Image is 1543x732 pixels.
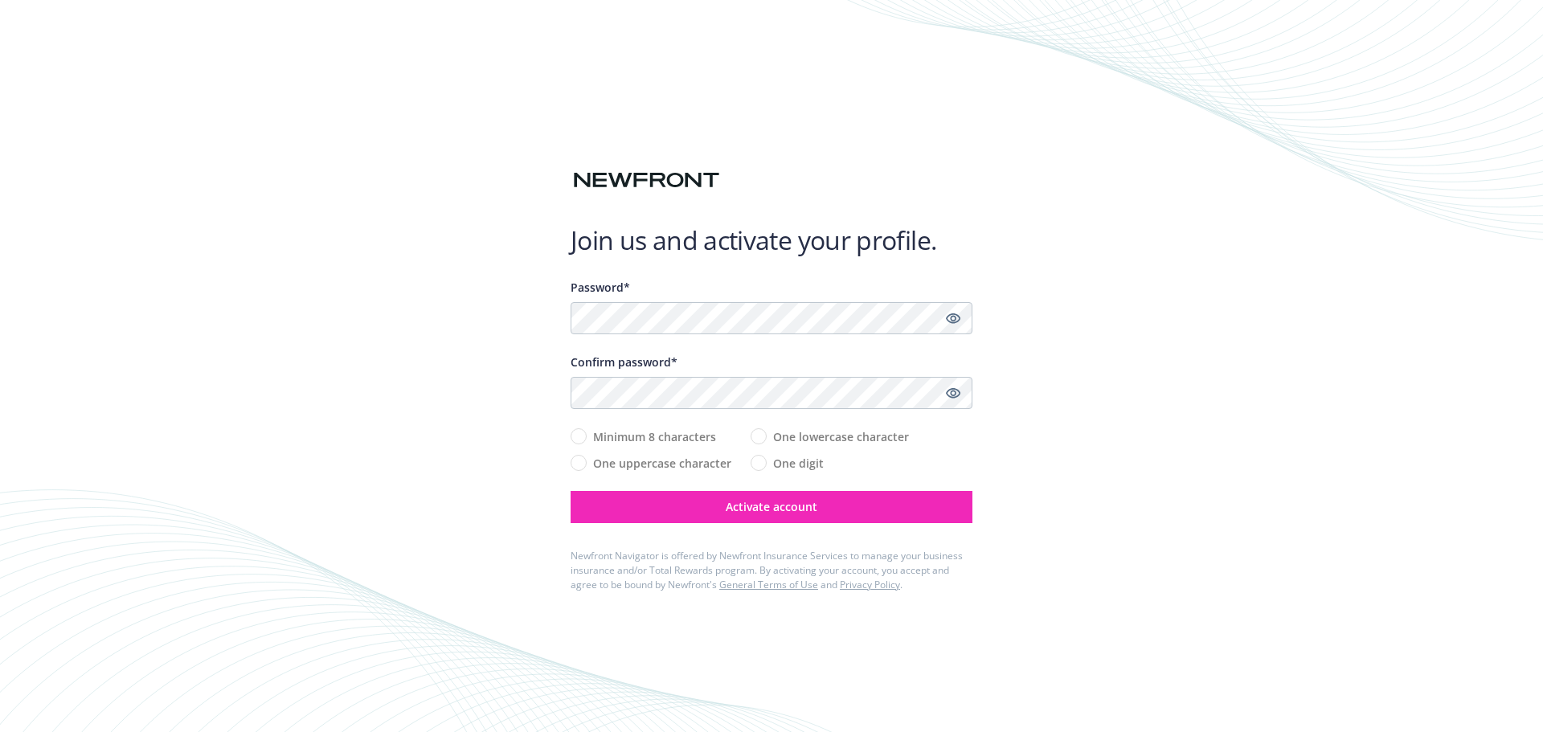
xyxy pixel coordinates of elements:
[571,280,630,295] span: Password*
[571,491,972,523] button: Activate account
[571,549,972,592] div: Newfront Navigator is offered by Newfront Insurance Services to manage your business insurance an...
[773,428,909,445] span: One lowercase character
[773,455,824,472] span: One digit
[571,354,677,370] span: Confirm password*
[726,499,817,514] span: Activate account
[840,578,900,591] a: Privacy Policy
[943,309,963,328] a: Show password
[593,428,716,445] span: Minimum 8 characters
[571,224,972,256] h1: Join us and activate your profile.
[943,383,963,403] a: Show password
[571,302,972,334] input: Enter a unique password...
[571,166,722,194] img: Newfront logo
[593,455,731,472] span: One uppercase character
[571,377,972,409] input: Confirm your unique password...
[719,578,818,591] a: General Terms of Use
